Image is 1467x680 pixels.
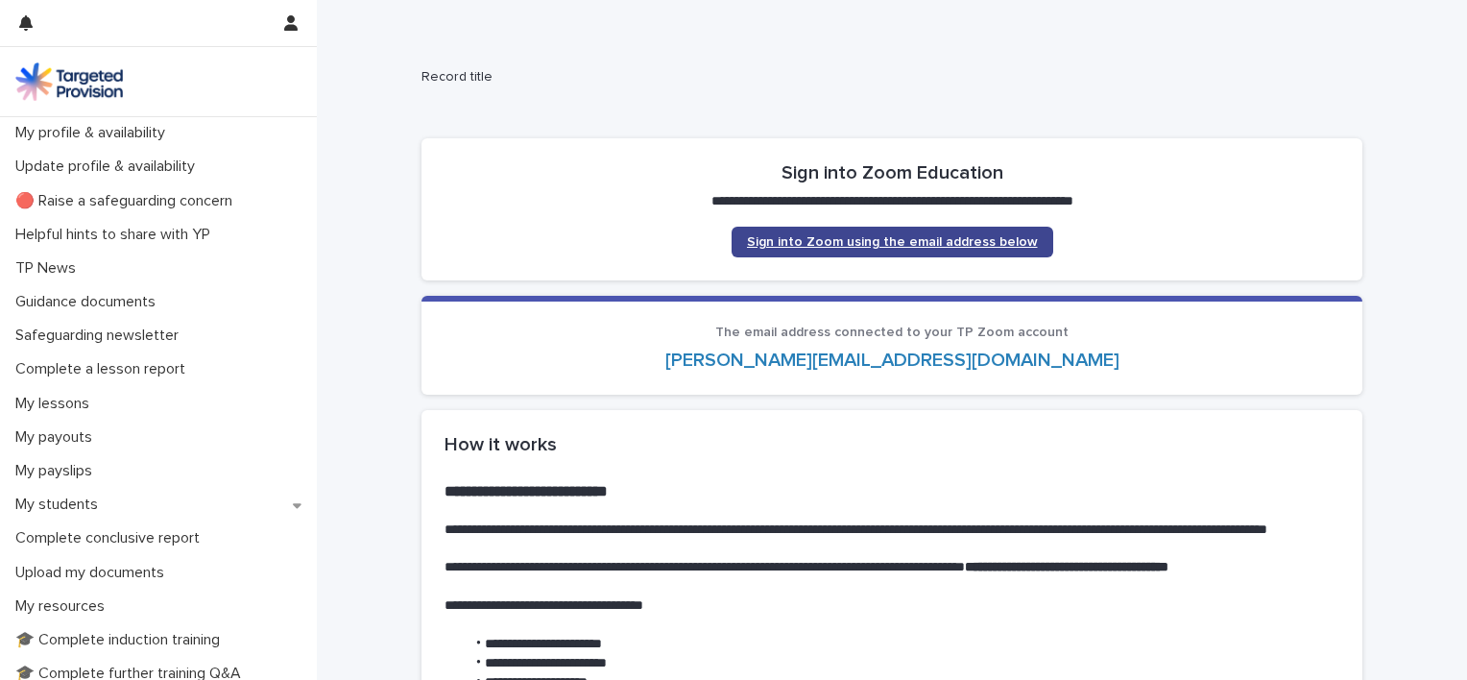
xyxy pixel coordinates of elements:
p: Complete conclusive report [8,529,215,547]
p: My payslips [8,462,108,480]
p: My resources [8,597,120,616]
p: My profile & availability [8,124,180,142]
span: The email address connected to your TP Zoom account [715,326,1069,339]
p: Upload my documents [8,564,180,582]
h2: Sign into Zoom Education [782,161,1003,184]
p: TP News [8,259,91,278]
span: Sign into Zoom using the email address below [747,235,1038,249]
img: M5nRWzHhSzIhMunXDL62 [15,62,123,101]
p: My lessons [8,395,105,413]
p: 🎓 Complete induction training [8,631,235,649]
p: My students [8,496,113,514]
p: Helpful hints to share with YP [8,226,226,244]
p: My payouts [8,428,108,447]
p: 🔴 Raise a safeguarding concern [8,192,248,210]
p: Safeguarding newsletter [8,327,194,345]
a: [PERSON_NAME][EMAIL_ADDRESS][DOMAIN_NAME] [665,351,1119,370]
a: Sign into Zoom using the email address below [732,227,1053,257]
p: Guidance documents [8,293,171,311]
h2: Record title [421,69,1355,85]
p: Update profile & availability [8,158,210,176]
p: Complete a lesson report [8,360,201,378]
h2: How it works [445,433,1339,456]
